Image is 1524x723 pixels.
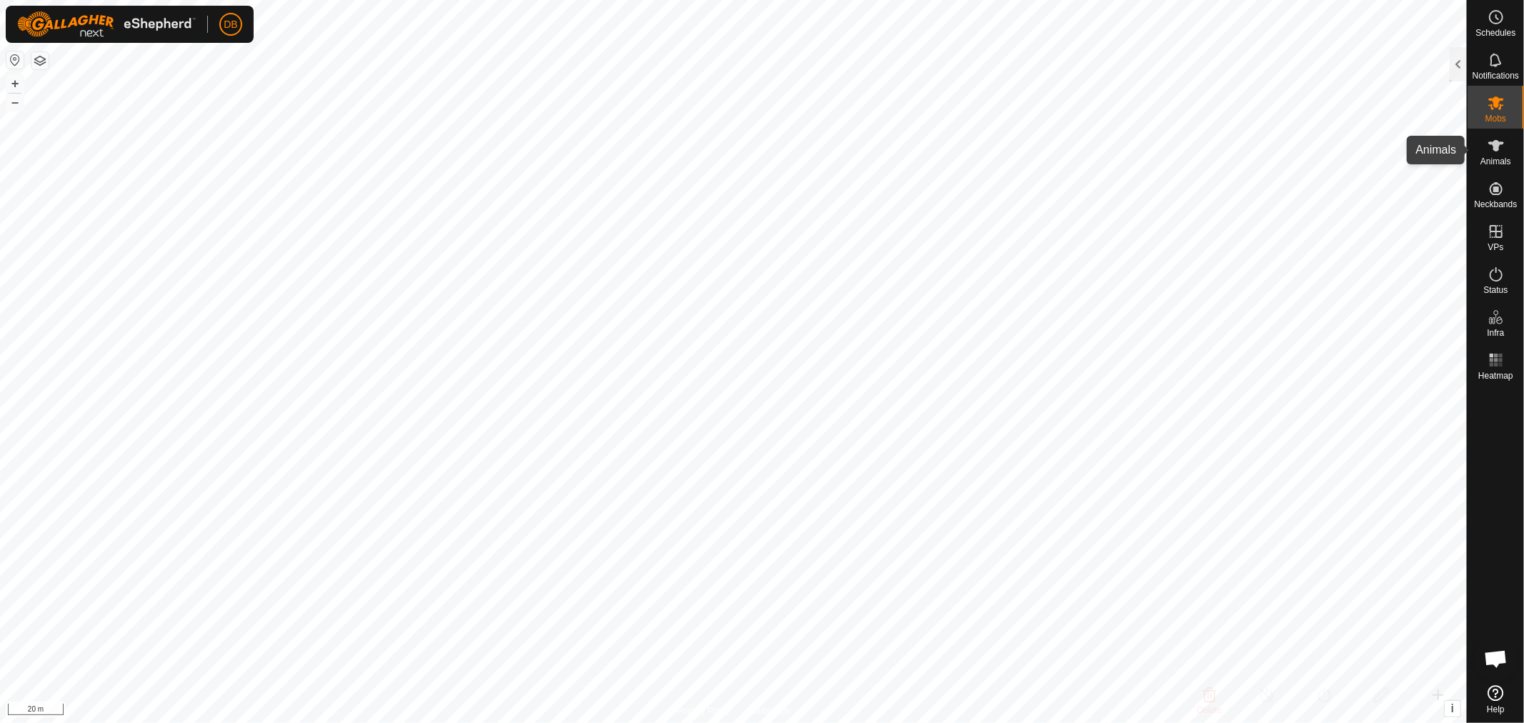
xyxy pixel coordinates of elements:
span: Neckbands [1474,200,1517,209]
button: Map Layers [31,52,49,69]
span: Animals [1480,157,1511,166]
span: Status [1483,286,1508,294]
span: i [1451,702,1454,714]
img: Gallagher Logo [17,11,196,37]
span: Notifications [1473,71,1519,80]
div: Open chat [1475,637,1518,680]
span: Mobs [1485,114,1506,123]
button: – [6,94,24,111]
span: VPs [1488,243,1503,251]
a: Help [1468,679,1524,719]
span: Infra [1487,329,1504,337]
a: Contact Us [747,704,790,717]
span: Schedules [1475,29,1515,37]
span: DB [224,17,237,32]
button: + [6,75,24,92]
button: Reset Map [6,51,24,69]
span: Heatmap [1478,372,1513,380]
span: Help [1487,705,1505,714]
a: Privacy Policy [677,704,730,717]
button: i [1445,701,1460,717]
